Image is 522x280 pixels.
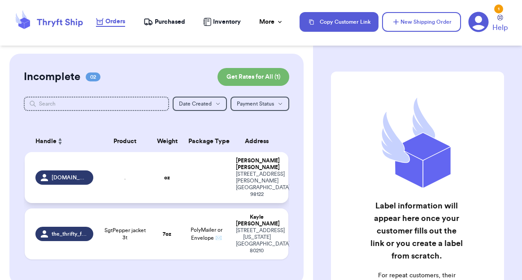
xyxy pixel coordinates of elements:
span: Purchased [155,17,185,26]
span: Help [492,22,508,33]
button: Payment Status [231,97,289,111]
button: Copy Customer Link [300,12,378,32]
a: 1 [468,12,489,32]
span: PolyMailer or Envelope ✉️ [191,227,222,241]
th: Product [99,131,152,152]
strong: 7 oz [163,231,171,237]
div: More [259,17,283,26]
span: SgtPepper jacket 3t [104,227,146,241]
button: Get Rates for All (1) [217,68,289,86]
h2: Label information will appear here once your customer fills out the link or you create a label fr... [370,199,464,262]
span: Payment Status [237,101,274,106]
span: 02 [86,72,100,81]
span: the_thrifty_forager [52,230,88,238]
th: Weight [151,131,183,152]
div: Kayle [PERSON_NAME] [236,214,278,227]
a: Orders [96,17,125,27]
div: [STREET_ADDRESS][PERSON_NAME] [GEOGRAPHIC_DATA] , WA 98122 [236,171,278,198]
div: [STREET_ADDRESS][US_STATE] [GEOGRAPHIC_DATA] , CO 80210 [236,227,278,254]
div: 1 [494,4,503,13]
button: New Shipping Order [382,12,461,32]
div: [PERSON_NAME] [PERSON_NAME] [236,157,278,171]
span: Date Created [179,101,212,106]
th: Package Type [183,131,231,152]
a: Help [492,15,508,33]
span: Orders [105,17,125,26]
button: Sort ascending [57,136,64,147]
input: Search [24,97,170,111]
button: Date Created [173,97,227,111]
span: Inventory [213,17,241,26]
span: . [124,174,126,181]
th: Address [231,131,289,152]
a: Inventory [203,17,241,26]
h2: Incomplete [24,70,80,84]
span: [DOMAIN_NAME] [52,174,88,181]
span: Handle [35,137,57,146]
a: Purchased [144,17,185,26]
strong: oz [164,175,170,180]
